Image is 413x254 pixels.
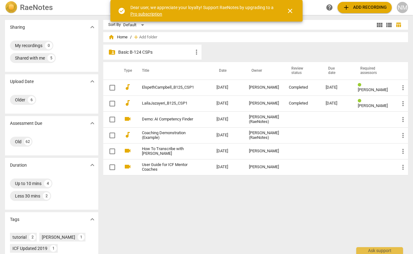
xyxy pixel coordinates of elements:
[249,85,279,90] div: [PERSON_NAME]
[108,34,114,40] span: home
[249,165,279,169] div: [PERSON_NAME]
[89,120,96,127] span: expand_more
[88,119,97,128] button: Show more
[88,77,97,86] button: Show more
[108,22,121,27] div: Sort By
[118,7,125,15] span: check_circle
[399,164,407,171] span: more_vert
[134,62,211,80] th: Title
[396,22,401,28] span: table_chart
[385,21,393,29] span: view_list
[142,117,194,122] a: Demo: AI Competency Finder
[358,83,364,87] span: Review status: completed
[124,131,131,139] span: audiotrack
[24,138,32,145] div: 62
[43,192,50,200] div: 2
[130,12,162,17] a: Pro subscription
[399,116,407,123] span: more_vert
[376,21,383,29] span: view_module
[244,62,284,80] th: Owner
[321,62,353,80] th: Due date
[193,48,200,56] span: more_vert
[326,4,333,11] span: help
[119,62,134,80] th: Type
[124,147,131,154] span: videocam
[211,111,244,127] td: [DATE]
[124,163,131,170] span: videocam
[375,20,384,30] button: Tile view
[20,3,53,12] h2: RaeNotes
[130,35,132,40] span: /
[15,180,41,187] div: Up to 10 mins
[15,97,25,103] div: Older
[343,4,350,11] span: add
[10,24,25,31] p: Sharing
[211,143,244,159] td: [DATE]
[397,2,408,13] button: NM
[88,22,97,32] button: Show more
[15,55,45,61] div: Shared with me
[89,23,96,31] span: expand_more
[343,4,387,11] span: Add recording
[324,2,335,13] a: Help
[249,131,279,140] div: [PERSON_NAME] (RaeNotes)
[142,163,194,172] a: User Guide for ICF Mentor Coaches
[5,1,104,14] a: LogoRaeNotes
[130,4,275,17] div: Dear user, we appreciate your loyalty! Support RaeNotes by upgrading to a
[142,131,194,140] a: Coaching Demonstration (Example)
[249,149,279,154] div: [PERSON_NAME]
[142,85,194,90] a: ElspethCampbell_B125_CSP1
[211,159,244,175] td: [DATE]
[15,193,40,199] div: Less 30 mins
[358,103,388,108] span: [PERSON_NAME]
[124,99,131,107] span: audiotrack
[289,101,316,106] div: Completed
[12,245,47,252] div: ICF Updated 2019
[89,216,96,223] span: expand_more
[211,80,244,95] td: [DATE]
[139,35,157,40] span: Add folder
[133,34,139,40] span: add
[353,62,394,80] th: Required assessors
[399,132,407,139] span: more_vert
[88,215,97,224] button: Show more
[15,42,42,49] div: My recordings
[399,100,407,107] span: more_vert
[358,87,388,92] span: [PERSON_NAME]
[142,101,194,106] a: LailaJazayeri_B125_CSP1
[399,84,407,91] span: more_vert
[338,2,392,13] button: Upload
[42,234,75,240] div: [PERSON_NAME]
[326,101,348,106] div: [DATE]
[15,139,22,145] div: Old
[78,234,85,241] div: 1
[5,1,17,14] img: Logo
[28,96,35,104] div: 6
[44,180,51,187] div: 4
[118,49,193,56] p: Basic B-124 CSPs
[211,62,244,80] th: Date
[45,42,52,49] div: 0
[123,20,146,30] div: Default
[10,216,19,223] p: Tags
[142,147,194,156] a: How To Transcribe with [PERSON_NAME]
[12,234,27,240] div: tutorial
[249,115,279,124] div: [PERSON_NAME] (RaeNotes)
[29,234,36,241] div: 2
[10,162,27,169] p: Duration
[289,85,316,90] div: Completed
[108,34,128,40] span: Home
[211,95,244,111] td: [DATE]
[89,161,96,169] span: expand_more
[10,120,42,127] p: Assessment Due
[394,20,403,30] button: Table view
[356,247,403,254] div: Ask support
[358,99,364,103] span: Review status: completed
[89,78,96,85] span: expand_more
[284,62,321,80] th: Review status
[249,101,279,106] div: [PERSON_NAME]
[50,245,57,252] div: 1
[10,78,34,85] p: Upload Date
[283,3,298,18] button: Close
